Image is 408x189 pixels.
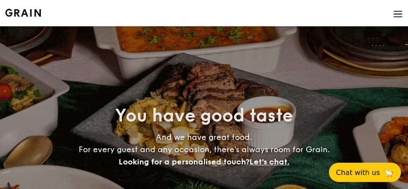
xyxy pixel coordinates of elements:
[249,157,289,167] span: Let's chat.
[336,168,380,177] span: Chat with us
[5,9,41,17] img: Grain
[393,9,403,19] img: icon-hamburger-menu.db5d7e83.svg
[329,163,401,182] button: Chat with us🦙
[5,9,41,17] a: Logotype
[383,168,394,178] span: 🦙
